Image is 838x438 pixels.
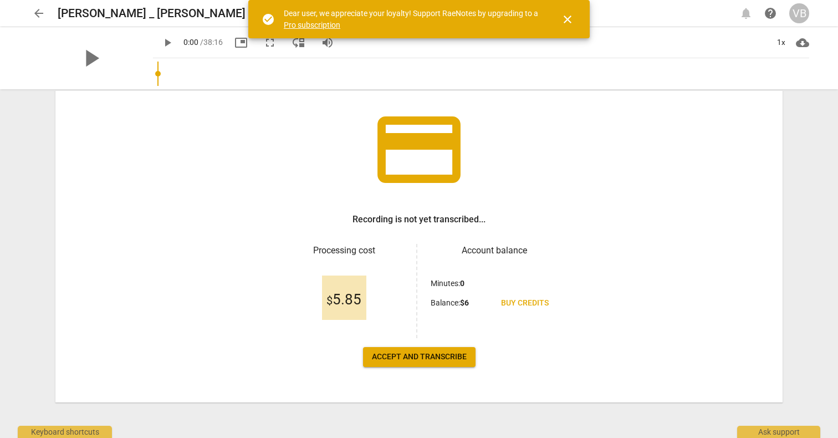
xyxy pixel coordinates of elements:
[280,244,407,257] h3: Processing cost
[326,292,361,308] span: 5.85
[183,38,198,47] span: 0:00
[284,8,541,30] div: Dear user, we appreciate your loyalty! Support RaeNotes by upgrading to a
[200,38,223,47] span: / 38:16
[321,36,334,49] span: volume_up
[554,6,581,33] button: Close
[431,297,469,309] p: Balance :
[760,3,780,23] a: Help
[157,33,177,53] button: Play
[289,33,309,53] button: View player as separate pane
[318,33,338,53] button: Volume
[764,7,777,20] span: help
[326,294,333,307] span: $
[352,213,486,226] h3: Recording is not yet transcribed...
[263,36,277,49] span: fullscreen
[292,36,305,49] span: move_down
[284,21,340,29] a: Pro subscription
[32,7,45,20] span: arrow_back
[737,426,820,438] div: Ask support
[363,347,476,367] button: Accept and transcribe
[501,298,549,309] span: Buy credits
[76,44,105,73] span: play_arrow
[770,34,791,52] div: 1x
[369,100,469,200] span: credit_card
[431,278,464,289] p: Minutes :
[372,352,467,363] span: Accept and transcribe
[58,7,456,21] h2: [PERSON_NAME] _ [PERSON_NAME] #6 - 2025_06_09 09_59 PDT - Recording
[460,279,464,288] b: 0
[161,36,174,49] span: play_arrow
[431,244,558,257] h3: Account balance
[492,293,558,313] a: Buy credits
[260,33,280,53] button: Fullscreen
[460,298,469,307] b: $ 6
[234,36,248,49] span: picture_in_picture
[789,3,809,23] button: VB
[18,426,112,438] div: Keyboard shortcuts
[262,13,275,26] span: check_circle
[231,33,251,53] button: Picture in picture
[796,36,809,49] span: cloud_download
[561,13,574,26] span: close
